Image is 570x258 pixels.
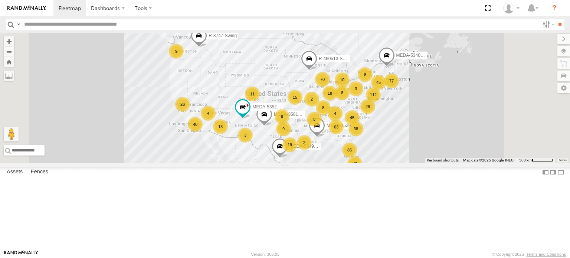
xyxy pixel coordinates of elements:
button: Zoom in [4,36,14,46]
div: 3 [238,128,253,143]
div: 2 [297,135,312,150]
div: 3 [348,81,363,96]
div: Version: 305.03 [251,252,279,257]
button: Zoom out [4,46,14,57]
span: MEDA-535214-Roll [252,104,291,110]
div: 112 [366,87,381,102]
div: 45 [345,110,360,125]
label: Dock Summary Table to the Right [549,167,557,177]
div: 20 [347,156,362,171]
div: 11 [245,86,260,101]
div: 77 [384,74,399,88]
div: 9 [275,109,289,124]
a: Terms and Conditions [527,252,566,257]
div: 18 [213,119,228,134]
div: 28 [360,99,375,114]
span: MEDA-358103-Roll [274,111,312,117]
div: 2 [304,92,319,107]
img: rand-logo.svg [7,6,46,11]
div: Jerry Constable [501,3,522,14]
div: 85 [342,143,357,157]
label: Map Settings [557,83,570,93]
a: Terms [559,159,567,162]
div: 38 [348,121,363,136]
i: ? [548,2,560,14]
div: 8 [335,85,350,100]
div: 8 [358,67,373,82]
label: Search Filter Options [540,19,556,30]
span: R-3747-Swing [209,33,237,38]
div: 40 [188,117,203,132]
span: MEDA-352008-Roll [327,123,365,128]
div: 19 [282,137,297,152]
span: R-460513-Swing [319,56,352,61]
div: 63 [329,120,344,134]
div: 8 [316,100,331,115]
div: 26 [175,97,190,112]
div: 18 [322,86,337,101]
div: 9 [169,44,184,59]
label: Fences [27,167,52,177]
div: 4 [328,106,343,121]
label: Measure [4,71,14,81]
div: 15 [288,90,302,105]
span: 500 km [519,158,532,162]
button: Keyboard shortcuts [427,158,459,163]
label: Search Query [16,19,22,30]
div: 9 [276,121,291,136]
button: Map Scale: 500 km per 53 pixels [517,158,555,163]
label: Dock Summary Table to the Left [542,167,549,177]
a: Visit our Website [4,251,38,258]
label: Assets [3,167,26,177]
label: Hide Summary Table [557,167,564,177]
button: Zoom Home [4,57,14,67]
span: Map data ©2025 Google, INEGI [463,158,515,162]
div: 10 [335,72,350,87]
span: MEDA-534010-Roll [396,53,435,58]
div: 45 [371,75,386,90]
div: © Copyright 2025 - [492,252,566,257]
button: Drag Pegman onto the map to open Street View [4,127,19,141]
div: 5 [307,112,322,127]
div: 4 [201,106,216,121]
div: 70 [315,72,330,87]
